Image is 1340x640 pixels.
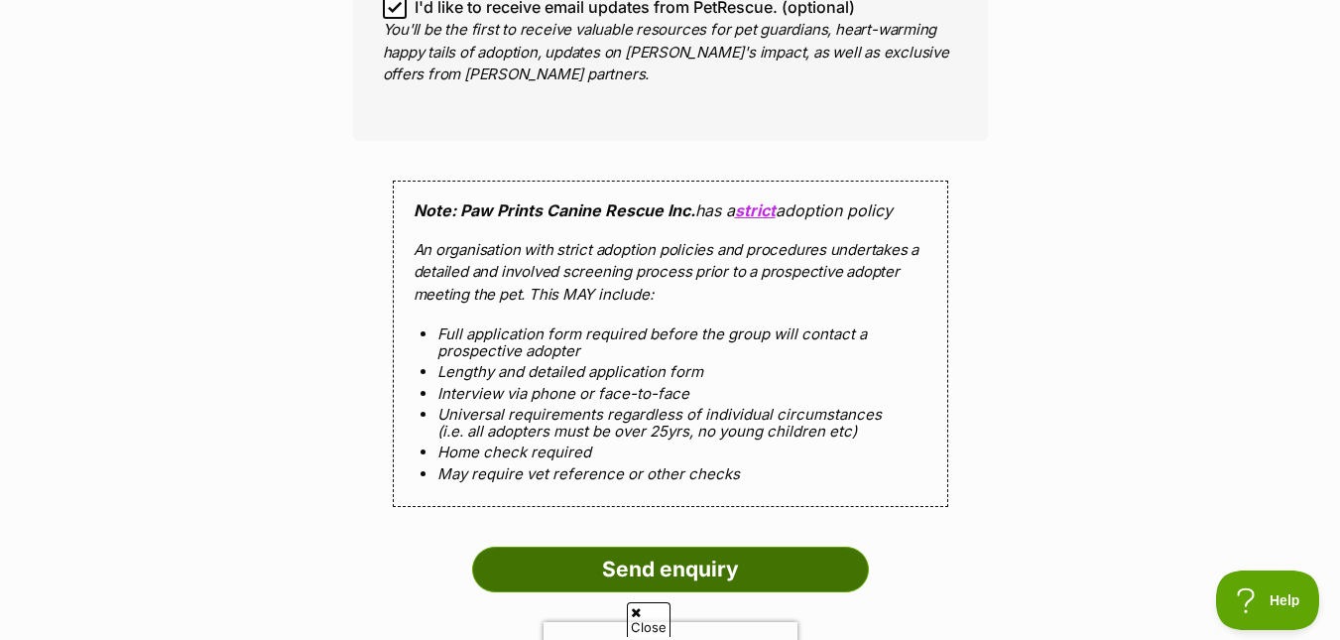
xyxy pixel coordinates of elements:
[1216,571,1320,630] iframe: Help Scout Beacon - Open
[437,325,904,360] li: Full application form required before the group will contact a prospective adopter
[735,200,776,220] a: strict
[437,406,904,441] li: Universal requirements regardless of individual circumstances (i.e. all adopters must be over 25y...
[627,602,670,637] span: Close
[414,239,927,307] p: An organisation with strict adoption policies and procedures undertakes a detailed and involved s...
[472,547,869,592] input: Send enquiry
[437,444,904,460] li: Home check required
[414,200,695,220] strong: Note: Paw Prints Canine Rescue Inc.
[383,19,958,86] p: You'll be the first to receive valuable resources for pet guardians, heart-warming happy tails of...
[437,385,904,402] li: Interview via phone or face-to-face
[437,363,904,380] li: Lengthy and detailed application form
[437,465,904,482] li: May require vet reference or other checks
[393,181,948,507] div: has a adoption policy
